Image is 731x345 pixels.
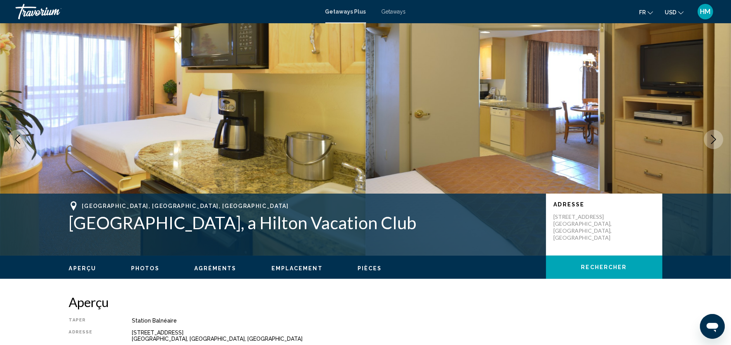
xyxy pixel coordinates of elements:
[131,265,159,272] button: Photos
[325,9,366,15] a: Getaways Plus
[581,264,627,271] span: Rechercher
[69,318,112,324] div: Taper
[131,265,159,271] span: Photos
[8,130,27,149] button: Previous image
[69,330,112,342] div: Adresse
[382,9,406,15] a: Getaways
[132,318,662,324] div: Station balnéaire
[194,265,237,272] button: Agréments
[16,4,318,19] a: Travorium
[132,330,662,342] div: [STREET_ADDRESS] [GEOGRAPHIC_DATA], [GEOGRAPHIC_DATA], [GEOGRAPHIC_DATA]
[69,294,662,310] h2: Aperçu
[271,265,323,271] span: Emplacement
[82,203,289,209] span: [GEOGRAPHIC_DATA], [GEOGRAPHIC_DATA], [GEOGRAPHIC_DATA]
[194,265,237,271] span: Agréments
[554,213,616,241] p: [STREET_ADDRESS] [GEOGRAPHIC_DATA], [GEOGRAPHIC_DATA], [GEOGRAPHIC_DATA]
[695,3,715,20] button: User Menu
[700,8,711,15] span: HM
[358,265,382,271] span: Pièces
[704,130,723,149] button: Next image
[69,265,97,271] span: Aperçu
[665,9,676,15] span: USD
[639,9,646,15] span: fr
[665,7,684,18] button: Change currency
[69,265,97,272] button: Aperçu
[546,256,662,279] button: Rechercher
[69,213,538,233] h1: [GEOGRAPHIC_DATA], a Hilton Vacation Club
[271,265,323,272] button: Emplacement
[639,7,653,18] button: Change language
[700,314,725,339] iframe: Bouton de lancement de la fenêtre de messagerie
[358,265,382,272] button: Pièces
[554,201,655,208] p: Adresse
